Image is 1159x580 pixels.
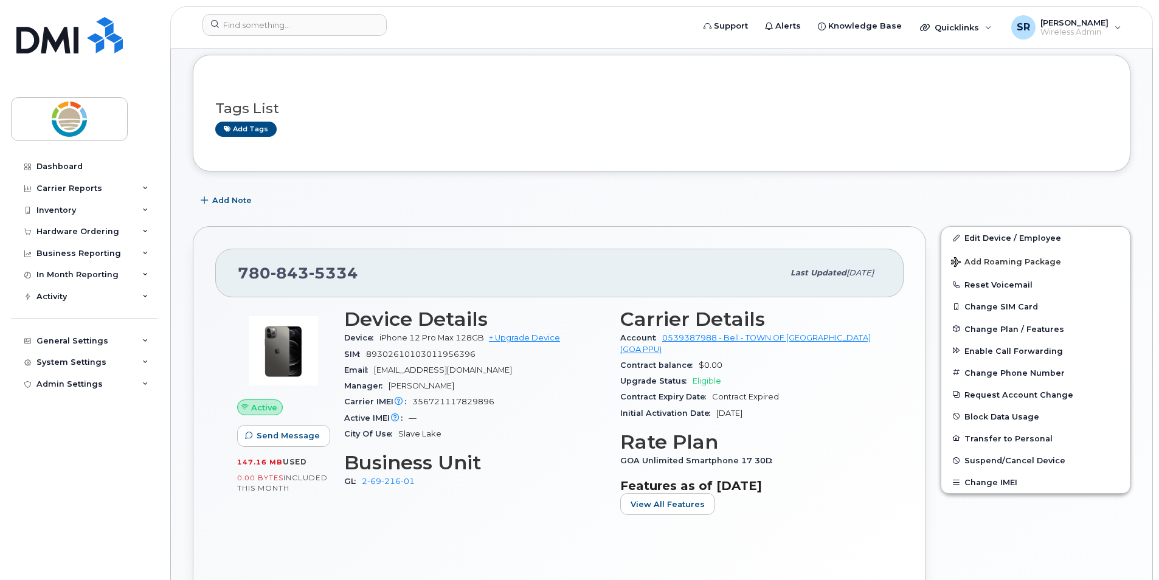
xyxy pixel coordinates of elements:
button: Reset Voicemail [941,274,1130,295]
span: Add Roaming Package [951,257,1061,269]
span: 0.00 Bytes [237,474,283,482]
h3: Features as of [DATE] [620,478,882,493]
span: Alerts [775,20,801,32]
span: Wireless Admin [1040,27,1109,37]
span: Last updated [791,268,846,277]
span: SR [1017,20,1030,35]
span: Change Plan / Features [964,324,1064,333]
button: Suspend/Cancel Device [941,449,1130,471]
span: [DATE] [716,409,742,418]
h3: Device Details [344,308,606,330]
span: Initial Activation Date [620,409,716,418]
span: 89302610103011956396 [366,350,476,359]
a: + Upgrade Device [489,333,560,342]
span: Knowledge Base [828,20,902,32]
span: [EMAIL_ADDRESS][DOMAIN_NAME] [374,365,512,375]
h3: Tags List [215,101,1108,116]
span: [PERSON_NAME] [389,381,454,390]
button: View All Features [620,493,715,515]
button: Enable Call Forwarding [941,340,1130,362]
span: GL [344,477,362,486]
span: View All Features [631,499,705,510]
span: Carrier IMEI [344,397,412,406]
span: Contract Expired [712,392,779,401]
span: Add Note [212,195,252,206]
span: Enable Call Forwarding [964,346,1063,355]
button: Send Message [237,425,330,447]
span: GOA Unlimited Smartphone 17 30D [620,456,778,465]
button: Change IMEI [941,471,1130,493]
span: City Of Use [344,429,398,438]
a: Add tags [215,122,277,137]
span: 843 [271,264,309,282]
button: Transfer to Personal [941,427,1130,449]
span: 780 [238,264,358,282]
h3: Carrier Details [620,308,882,330]
a: 2-69-216-01 [362,477,415,486]
span: 5334 [309,264,358,282]
span: Contract balance [620,361,699,370]
a: 0539387988 - Bell - TOWN OF [GEOGRAPHIC_DATA] (GOA PPU) [620,333,871,353]
button: Change Phone Number [941,362,1130,384]
span: Send Message [257,430,320,441]
span: Slave Lake [398,429,441,438]
span: Device [344,333,379,342]
span: Manager [344,381,389,390]
a: Edit Device / Employee [941,227,1130,249]
span: Support [714,20,748,32]
span: [DATE] [846,268,874,277]
span: iPhone 12 Pro Max 128GB [379,333,484,342]
span: Account [620,333,662,342]
button: Change Plan / Features [941,318,1130,340]
span: 147.16 MB [237,458,283,466]
div: Quicklinks [912,15,1000,40]
span: $0.00 [699,361,722,370]
button: Add Note [193,190,262,212]
span: Suspend/Cancel Device [964,456,1065,465]
button: Add Roaming Package [941,249,1130,274]
span: Upgrade Status [620,376,693,385]
a: Knowledge Base [809,14,910,38]
span: Eligible [693,376,721,385]
span: used [283,457,307,466]
h3: Rate Plan [620,431,882,453]
button: Change SIM Card [941,295,1130,317]
span: Email [344,365,374,375]
span: SIM [344,350,366,359]
span: Active IMEI [344,413,409,423]
input: Find something... [202,14,387,36]
span: Contract Expiry Date [620,392,712,401]
span: Quicklinks [935,22,979,32]
a: Support [695,14,756,38]
img: image20231002-3703462-192i45l.jpeg [247,314,320,387]
span: 356721117829896 [412,397,494,406]
span: Active [251,402,277,413]
span: — [409,413,417,423]
button: Block Data Usage [941,406,1130,427]
h3: Business Unit [344,452,606,474]
button: Request Account Change [941,384,1130,406]
a: Alerts [756,14,809,38]
div: Sarath RL [1003,15,1130,40]
span: [PERSON_NAME] [1040,18,1109,27]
